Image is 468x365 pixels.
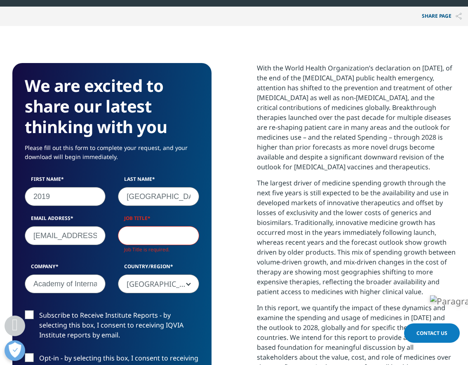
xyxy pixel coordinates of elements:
label: Subscribe to Receive Institute Reports - by selecting this box, I consent to receiving IQVIA Inst... [25,310,199,344]
span: Contact Us [416,330,447,337]
label: Email Address [25,215,106,226]
a: Contact Us [404,323,460,343]
img: Share PAGE [456,13,462,20]
span: United States [118,274,199,293]
span: United States [118,275,198,294]
p: Share PAGE [416,7,468,26]
span: Job Title is required. [124,246,169,253]
label: Country/Region [118,263,199,274]
p: The largest driver of medicine spending growth through the next five years is still expected to b... [257,178,456,303]
p: Please fill out this form to complete your request, and your download will begin immediately. [25,143,199,168]
label: Company [25,263,106,274]
h3: We are excited to share our latest thinking with you [25,75,199,137]
button: 打开偏好 [5,340,25,361]
label: Job Title [118,215,199,226]
button: Share PAGEShare PAGE [416,7,468,26]
label: First Name [25,175,106,187]
p: With the World Health Organization’s declaration on [DATE], of the end of the [MEDICAL_DATA] publ... [257,63,456,178]
label: Last Name [118,175,199,187]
